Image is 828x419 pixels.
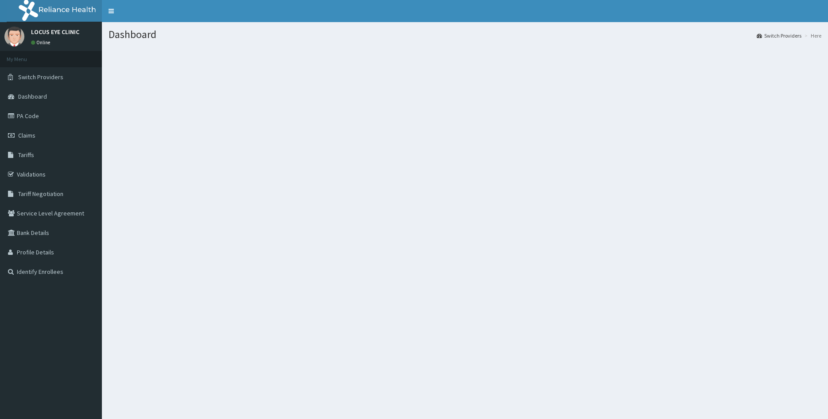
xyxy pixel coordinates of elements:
[31,29,79,35] p: LOCUS EYE CLINIC
[109,29,821,40] h1: Dashboard
[4,27,24,46] img: User Image
[18,131,35,139] span: Claims
[31,39,52,46] a: Online
[18,73,63,81] span: Switch Providers
[757,32,801,39] a: Switch Providers
[18,92,47,100] span: Dashboard
[802,32,821,39] li: Here
[18,190,63,198] span: Tariff Negotiation
[18,151,34,159] span: Tariffs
